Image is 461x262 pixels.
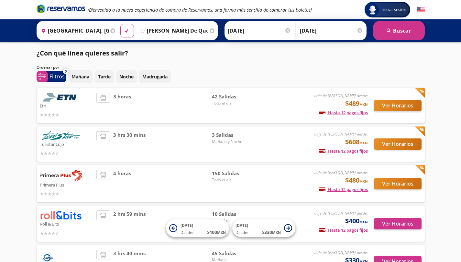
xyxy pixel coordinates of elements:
[345,216,368,226] span: $400
[374,178,422,189] button: Ver Horarios
[319,110,368,116] span: Hasta 12 pagos fijos
[40,170,82,181] img: Primera Plus
[313,210,368,216] em: viaje de [PERSON_NAME] desde:
[116,70,137,83] button: Noche
[319,148,368,154] span: Hasta 12 pagos fijos
[137,23,208,39] input: Buscar Destino
[313,250,368,255] em: viaje de [PERSON_NAME] desde:
[217,230,226,235] small: MXN
[300,23,363,39] input: Opcional
[228,23,291,39] input: Elegir Fecha
[374,100,422,111] button: Ver Horarios
[113,210,146,237] span: 2 hrs 59 mins
[359,102,368,107] small: MXN
[212,210,257,218] span: 10 Salidas
[345,137,368,147] span: $608
[113,131,146,157] span: 3 hrs 30 mins
[212,250,257,257] span: 45 Salidas
[212,218,257,224] span: Todo el día
[139,70,171,83] button: Madrugada
[113,93,131,118] span: 3 horas
[313,93,368,98] em: viaje de [PERSON_NAME] desde:
[319,186,368,192] span: Hasta 12 pagos fijos
[359,179,368,184] small: MXN
[359,140,368,145] small: MXN
[40,93,82,102] img: Etn
[319,227,368,233] span: Hasta 12 pagos fijos
[345,176,368,185] span: $480
[236,223,248,228] span: [DATE]
[374,138,422,150] button: Ver Horarios
[40,210,82,220] img: Roll & Bits
[207,229,226,236] span: $ 400
[166,219,229,237] button: [DATE]Desde:$400MXN
[94,70,114,83] button: Tarde
[38,23,109,39] input: Buscar Origen
[345,99,368,108] span: $489
[40,140,93,148] p: Turistar Lujo
[119,73,134,80] p: Noche
[37,71,66,82] button: 0Filtros
[417,6,425,14] button: English
[49,73,65,80] p: Filtros
[181,230,193,236] span: Desde:
[88,7,312,13] em: ¡Bienvenido a la nueva experiencia de compra de Reservamos, una forma más sencilla de comprar tus...
[212,100,257,106] span: Todo el día
[142,73,168,80] p: Madrugada
[379,6,409,13] span: Iniciar sesión
[40,131,82,140] img: Turistar Lujo
[212,93,257,100] span: 42 Salidas
[37,48,128,58] p: ¿Con qué línea quieres salir?
[374,218,422,229] button: Ver Horarios
[71,73,89,80] p: Mañana
[65,69,67,74] span: 0
[236,230,248,236] span: Desde:
[212,139,257,145] span: Mañana y Noche
[313,131,368,137] em: viaje de [PERSON_NAME] desde:
[232,219,295,237] button: [DATE]Desde:$330MXN
[37,65,59,70] p: Ordenar por
[40,220,93,227] p: Roll & Bits
[98,73,111,80] p: Tarde
[37,4,85,15] a: Brand Logo
[212,170,257,177] span: 150 Salidas
[313,170,368,175] em: viaje de [PERSON_NAME] desde:
[40,181,93,188] p: Primera Plus
[373,21,425,40] button: Buscar
[212,177,257,183] span: Todo el día
[262,229,281,236] span: $ 330
[272,230,281,235] small: MXN
[113,170,131,197] span: 4 horas
[40,102,93,109] p: Etn
[212,131,257,139] span: 3 Salidas
[37,4,85,14] i: Brand Logo
[359,219,368,224] small: MXN
[181,223,193,228] span: [DATE]
[68,70,93,83] button: Mañana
